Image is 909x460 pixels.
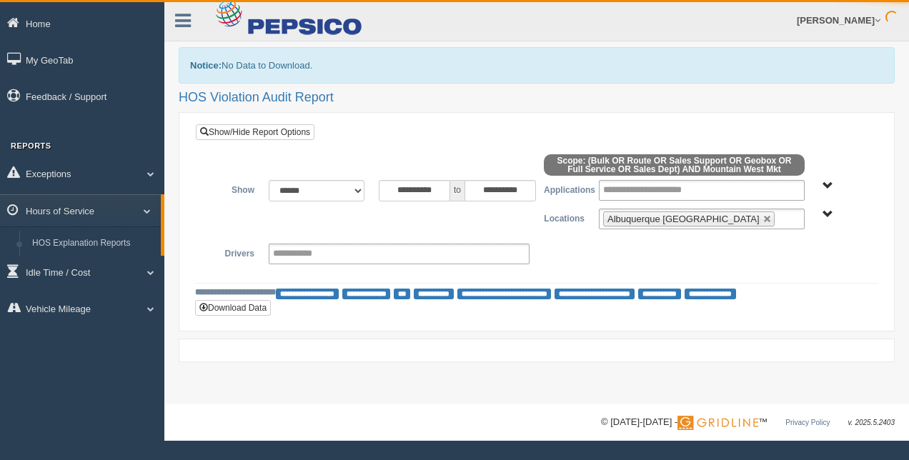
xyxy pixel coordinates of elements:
img: Gridline [677,416,758,430]
span: to [450,180,465,201]
div: No Data to Download. [179,47,895,84]
h2: HOS Violation Audit Report [179,91,895,105]
label: Show [207,180,262,197]
span: Albuquerque [GEOGRAPHIC_DATA] [607,214,760,224]
b: Notice: [190,60,222,71]
div: © [DATE]-[DATE] - ™ [601,415,895,430]
button: Download Data [195,300,271,316]
span: v. 2025.5.2403 [848,419,895,426]
a: Show/Hide Report Options [196,124,314,140]
span: Scope: (Bulk OR Route OR Sales Support OR Geobox OR Full Service OR Sales Dept) AND Mountain West... [544,154,805,176]
label: Applications [537,180,592,197]
label: Drivers [207,244,262,261]
a: HOS Explanation Reports [26,231,161,256]
a: Privacy Policy [785,419,830,426]
label: Locations [537,209,592,226]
